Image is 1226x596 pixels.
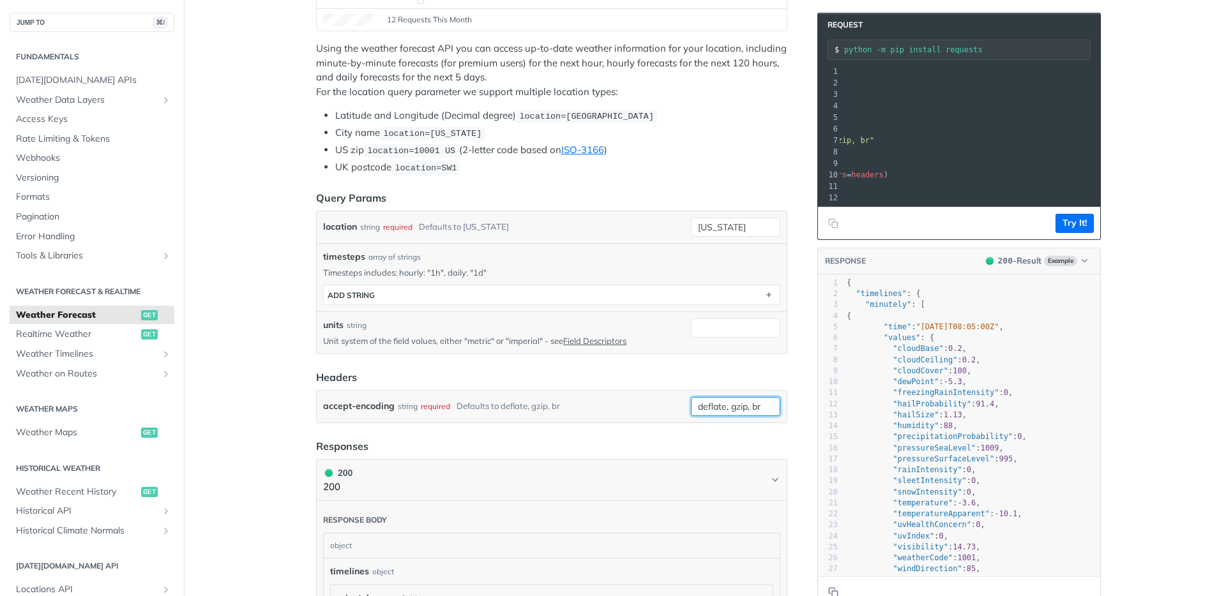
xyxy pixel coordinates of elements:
[847,542,981,551] span: : ,
[944,377,948,386] span: -
[824,255,867,267] button: RESPONSE
[10,502,174,521] a: Historical APIShow subpages for Historical API
[10,521,174,540] a: Historical Climate NormalsShow subpages for Historical Climate Normals
[323,13,374,26] canvas: Line Graph
[10,168,174,188] a: Versioning
[323,218,357,236] label: location
[847,488,976,496] span: : ,
[818,443,838,454] div: 16
[847,564,981,573] span: : ,
[141,329,158,339] span: get
[884,333,921,342] span: "values"
[323,480,352,495] p: 200
[847,399,999,408] span: : ,
[325,469,333,477] span: 200
[818,421,838,431] div: 14
[141,428,158,438] span: get
[818,465,838,475] div: 18
[561,144,604,156] a: ISO-3166
[10,325,174,344] a: Realtime Weatherget
[939,532,944,540] span: 0
[818,66,840,77] div: 1
[818,288,838,299] div: 2
[10,91,174,110] a: Weather Data LayersShow subpages for Weather Data Layers
[953,542,976,551] span: 14.73
[818,299,838,310] div: 3
[10,227,174,246] a: Error Handling
[818,112,840,123] div: 5
[976,399,994,408] span: 91.4
[10,463,174,474] h2: Historical Weather
[419,218,509,236] div: Defaults to [US_STATE]
[818,376,838,387] div: 10
[10,207,174,227] a: Pagination
[1004,388,1008,397] span: 0
[10,51,174,63] h2: Fundamentals
[847,553,981,562] span: : ,
[323,515,387,525] div: Response body
[967,488,971,496] span: 0
[16,309,138,322] span: Weather Forecast
[16,486,138,498] span: Weather Recent History
[818,181,840,192] div: 11
[847,366,971,375] span: : ,
[999,509,1017,518] span: 10.1
[818,311,838,322] div: 4
[323,397,395,415] label: accept-encoding
[16,426,138,439] span: Weather Maps
[824,214,842,233] button: Copy to clipboard
[161,526,171,536] button: Show subpages for Historical Climate Normals
[10,188,174,207] a: Formats
[335,160,787,175] li: UK postcode
[818,123,840,135] div: 6
[998,256,1013,265] span: 200
[161,251,171,261] button: Show subpages for Tools & Libraries
[16,348,158,361] span: Weather Timelines
[818,487,838,498] div: 20
[818,563,838,574] div: 27
[818,399,838,410] div: 12
[383,129,481,138] span: location=[US_STATE]
[916,322,999,331] span: "[DATE]T08:05:00Z"
[851,170,884,179] span: headers
[16,368,158,380] span: Weather on Routes
[387,14,472,26] span: 12 Requests This Month
[770,475,780,485] svg: Chevron
[893,498,953,507] span: "temperature"
[818,387,838,398] div: 11
[957,498,962,507] span: -
[847,355,981,364] span: : ,
[10,286,174,297] h2: Weather Forecast & realtime
[994,509,999,518] span: -
[16,133,171,145] span: Rate Limiting & Tokens
[893,344,943,353] span: "cloudBase"
[16,152,171,165] span: Webhooks
[818,322,838,332] div: 5
[818,135,840,146] div: 7
[818,531,838,542] div: 24
[818,454,838,465] div: 17
[161,349,171,359] button: Show subpages for Weather Timelines
[818,192,840,204] div: 12
[1056,214,1094,233] button: Try It!
[818,542,838,553] div: 25
[324,285,780,304] button: ADD string
[847,432,1027,441] span: : ,
[347,320,367,331] div: string
[16,230,171,243] span: Error Handling
[161,95,171,105] button: Show subpages for Weather Data Layers
[893,377,939,386] span: "dewPoint"
[519,112,654,121] span: location=[GEOGRAPHIC_DATA]
[818,519,838,530] div: 23
[141,487,158,497] span: get
[818,575,838,586] div: 28
[893,520,971,529] span: "uvHealthConcern"
[893,355,957,364] span: "cloudCeiling"
[316,438,368,454] div: Responses
[847,333,934,342] span: : {
[847,289,921,298] span: : {
[368,251,421,263] div: array of strings
[818,366,838,376] div: 9
[847,377,967,386] span: : ,
[893,421,939,430] span: "humidity"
